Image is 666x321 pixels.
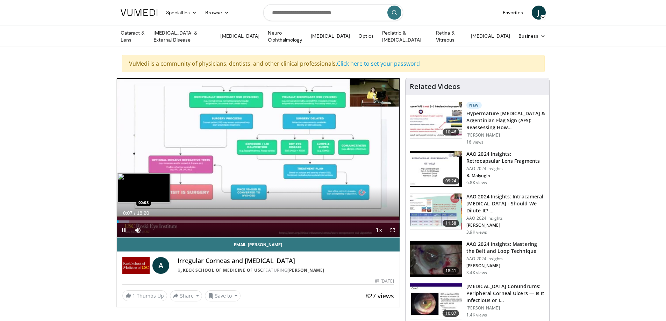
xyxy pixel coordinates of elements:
[466,256,545,262] p: AAO 2024 Insights
[201,6,233,20] a: Browse
[410,283,545,320] a: 10:07 [MEDICAL_DATA] Conundrums: Peripheral Corneal Ulcers — Is It Infectious or I… [PERSON_NAME]...
[410,241,545,278] a: 18:41 AAO 2024 Insights: Mastering the Belt and Loop Technique AAO 2024 Insights [PERSON_NAME] 3....
[410,102,545,145] a: 10:46 New Hypermature [MEDICAL_DATA] & Argentinian Flag Sign (AFS): Reassessing How… [PERSON_NAME...
[466,270,487,276] p: 3.4K views
[117,223,131,237] button: Pause
[466,216,545,221] p: AAO 2024 Insights
[410,151,545,188] a: 09:24 AAO 2024 Insights: Retrocapsular Lens Fragments AAO 2024 Insights B. Malyugin 6.8K views
[466,132,545,138] p: [PERSON_NAME]
[264,29,307,43] a: Neuro-Ophthalmology
[514,29,550,43] a: Business
[466,102,482,109] p: New
[467,29,514,43] a: [MEDICAL_DATA]
[466,229,487,235] p: 3.9K views
[133,292,135,299] span: 1
[354,29,378,43] a: Optics
[466,312,487,318] p: 1.4K views
[410,194,462,230] img: de733f49-b136-4bdc-9e00-4021288efeb7.150x105_q85_crop-smart_upscale.jpg
[466,180,487,185] p: 6.8K views
[122,257,150,274] img: Keck School of Medicine of USC
[122,55,545,72] div: VuMedi is a community of physicians, dentists, and other clinical professionals.
[178,257,394,265] h4: Irregular Corneas and [MEDICAL_DATA]
[443,129,459,136] span: 10:46
[287,267,324,273] a: [PERSON_NAME]
[121,9,158,16] img: VuMedi Logo
[443,267,459,274] span: 18:41
[365,292,394,300] span: 827 views
[410,241,462,277] img: 22a3a3a3-03de-4b31-bd81-a17540334f4a.150x105_q85_crop-smart_upscale.jpg
[443,310,459,317] span: 10:07
[117,220,400,223] div: Progress Bar
[410,151,462,187] img: 01f52a5c-6a53-4eb2-8a1d-dad0d168ea80.150x105_q85_crop-smart_upscale.jpg
[149,29,216,43] a: [MEDICAL_DATA] & External Disease
[499,6,528,20] a: Favorites
[410,82,460,91] h4: Related Videos
[466,283,545,304] h3: [MEDICAL_DATA] Conundrums: Peripheral Corneal Ulcers — Is It Infectious or I…
[466,222,545,228] p: [PERSON_NAME]
[466,193,545,214] h3: AAO 2024 Insights: Intracameral [MEDICAL_DATA] - Should We Dilute It? …
[466,139,484,145] p: 16 views
[117,238,400,251] a: Email [PERSON_NAME]
[466,173,545,178] p: B. Malyugin
[410,193,545,235] a: 11:58 AAO 2024 Insights: Intracameral [MEDICAL_DATA] - Should We Dilute It? … AAO 2024 Insights [...
[183,267,263,273] a: Keck School of Medicine of USC
[162,6,201,20] a: Specialties
[466,151,545,165] h3: AAO 2024 Insights: Retrocapsular Lens Fragments
[337,60,420,67] a: Click here to set your password
[532,6,546,20] a: J
[466,110,545,131] h3: Hypermature [MEDICAL_DATA] & Argentinian Flag Sign (AFS): Reassessing How…
[134,210,136,216] span: /
[307,29,354,43] a: [MEDICAL_DATA]
[378,29,432,43] a: Pediatric & [MEDICAL_DATA]
[117,78,400,238] video-js: Video Player
[372,223,386,237] button: Playback Rate
[466,263,545,269] p: [PERSON_NAME]
[122,290,167,301] a: 1 Thumbs Up
[170,290,202,301] button: Share
[178,267,394,273] div: By FEATURING
[205,290,241,301] button: Save to
[466,305,545,311] p: [PERSON_NAME]
[117,173,170,203] img: image.jpeg
[216,29,264,43] a: [MEDICAL_DATA]
[375,278,394,284] div: [DATE]
[386,223,400,237] button: Fullscreen
[137,210,149,216] span: 18:20
[443,177,459,184] span: 09:24
[131,223,145,237] button: Mute
[410,102,462,138] img: 40c8dcf9-ac14-45af-8571-bda4a5b229bd.150x105_q85_crop-smart_upscale.jpg
[443,220,459,227] span: 11:58
[410,283,462,320] img: 5ede7c1e-2637-46cb-a546-16fd546e0e1e.150x105_q85_crop-smart_upscale.jpg
[466,166,545,172] p: AAO 2024 Insights
[432,29,467,43] a: Retina & Vitreous
[466,241,545,255] h3: AAO 2024 Insights: Mastering the Belt and Loop Technique
[263,4,403,21] input: Search topics, interventions
[152,257,169,274] a: A
[116,29,150,43] a: Cataract & Lens
[123,210,133,216] span: 0:07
